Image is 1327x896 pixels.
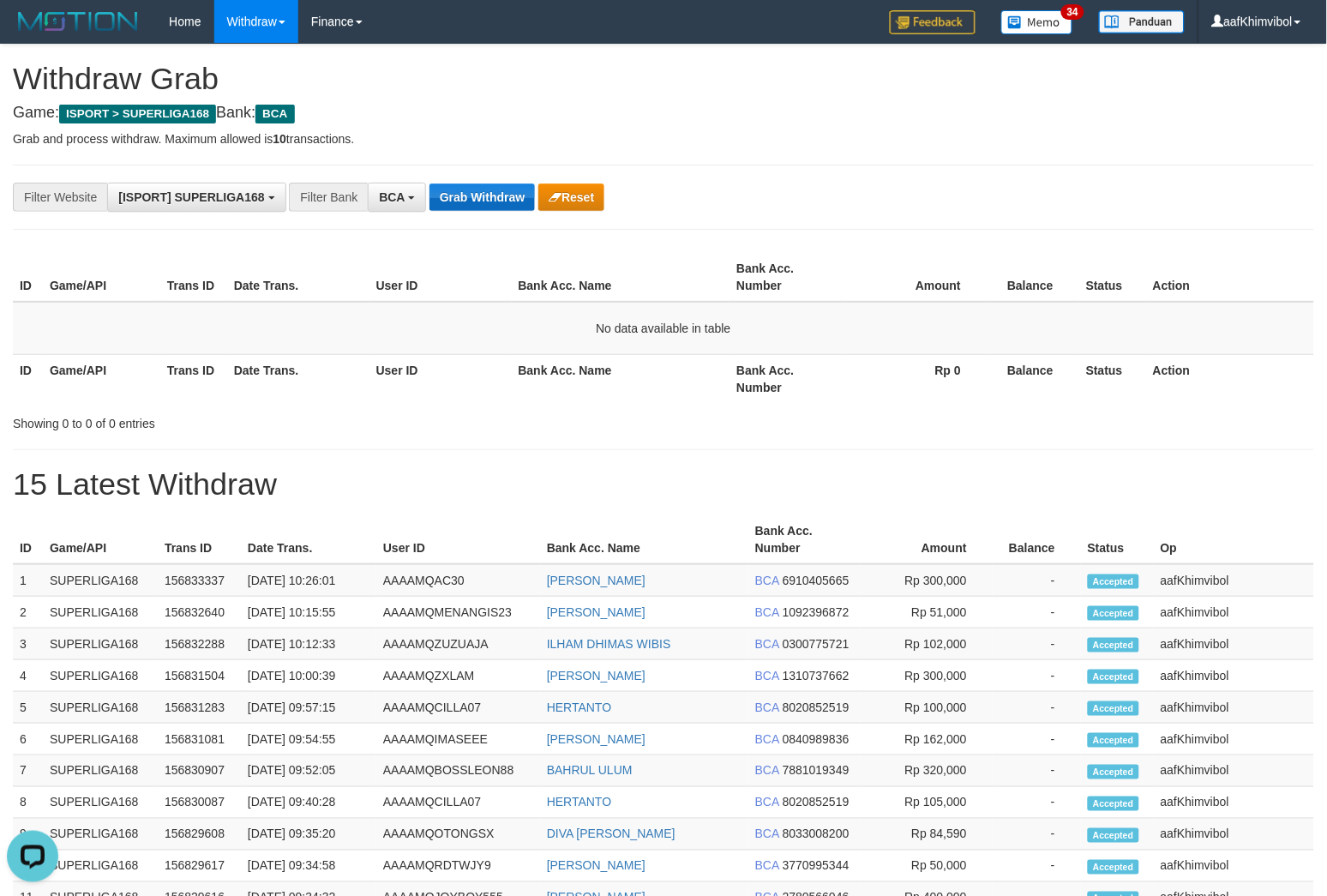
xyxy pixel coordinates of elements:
[13,9,143,34] img: MOTION_logo.png
[158,597,241,628] td: 156832640
[783,827,850,841] span: Copy 8033008200 to clipboard
[1088,670,1139,684] span: Accepted
[547,574,645,587] a: [PERSON_NAME]
[1146,354,1314,403] th: Action
[538,183,604,211] button: Reset
[241,660,376,692] td: [DATE] 10:00:39
[1079,253,1146,302] th: Status
[43,354,160,403] th: Game/API
[993,755,1081,787] td: -
[890,10,976,34] img: Feedback.jpg
[43,787,158,819] td: SUPERLIGA168
[730,253,847,302] th: Bank Acc. Number
[158,819,241,851] td: 156829608
[1088,828,1139,843] span: Accepted
[376,628,540,660] td: AAAAMQZUZUAJA
[13,302,1314,355] td: No data available in table
[993,724,1081,755] td: -
[783,605,850,619] span: Copy 1092396872 to clipboard
[43,819,158,851] td: SUPERLIGA168
[376,515,540,564] th: User ID
[1154,628,1314,660] td: aafKhimvibol
[783,796,850,809] span: Copy 8020852519 to clipboard
[547,827,676,841] a: DIVA [PERSON_NAME]
[1088,701,1139,716] span: Accepted
[547,605,645,619] a: [PERSON_NAME]
[783,701,850,714] span: Copy 8020852519 to clipboard
[993,787,1081,819] td: -
[43,851,158,882] td: SUPERLIGA168
[43,724,158,755] td: SUPERLIGA168
[755,605,779,619] span: BCA
[241,564,376,597] td: [DATE] 10:26:01
[241,515,376,564] th: Date Trans.
[376,851,540,882] td: AAAAMQRDTWJY9
[13,62,1314,96] h1: Withdraw Grab
[755,637,779,651] span: BCA
[783,637,850,651] span: Copy 0300775721 to clipboard
[241,851,376,882] td: [DATE] 09:34:58
[1088,765,1139,779] span: Accepted
[847,253,987,302] th: Amount
[13,692,43,724] td: 5
[1088,860,1139,875] span: Accepted
[512,253,730,302] th: Bank Acc. Name
[376,819,540,851] td: AAAAMQOTONGSX
[512,354,730,403] th: Bank Acc. Name
[158,628,241,660] td: 156832288
[43,564,158,597] td: SUPERLIGA168
[158,851,241,882] td: 156829617
[1154,755,1314,787] td: aafKhimvibol
[987,354,1079,403] th: Balance
[1154,724,1314,755] td: aafKhimvibol
[13,253,43,302] th: ID
[1154,851,1314,882] td: aafKhimvibol
[1154,515,1314,564] th: Op
[43,692,158,724] td: SUPERLIGA168
[7,7,58,58] button: Open LiveChat chat widget
[547,637,671,651] a: ILHAM DHIMAS WIBIS
[730,354,847,403] th: Bank Acc. Number
[376,755,540,787] td: AAAAMQBOSSLEON88
[255,105,294,123] span: BCA
[241,597,376,628] td: [DATE] 10:15:55
[783,669,850,683] span: Copy 1310737662 to clipboard
[13,564,43,597] td: 1
[755,574,779,587] span: BCA
[158,787,241,819] td: 156830087
[993,515,1081,564] th: Balance
[993,628,1081,660] td: -
[376,660,540,692] td: AAAAMQZXLAM
[783,574,850,587] span: Copy 6910405665 to clipboard
[1154,819,1314,851] td: aafKhimvibol
[59,105,216,123] span: ISPORT > SUPERLIGA168
[13,628,43,660] td: 3
[1154,692,1314,724] td: aafKhimvibol
[547,701,611,714] a: HERTANTO
[860,692,993,724] td: Rp 100,000
[429,183,535,211] button: Grab Withdraw
[860,819,993,851] td: Rp 84,590
[847,354,987,403] th: Rp 0
[783,764,850,778] span: Copy 7881019349 to clipboard
[860,597,993,628] td: Rp 51,000
[241,692,376,724] td: [DATE] 09:57:15
[13,183,107,212] div: Filter Website
[43,253,160,302] th: Game/API
[547,669,645,683] a: [PERSON_NAME]
[993,564,1081,597] td: -
[227,253,369,302] th: Date Trans.
[158,724,241,755] td: 156831081
[1088,797,1139,811] span: Accepted
[755,669,779,683] span: BCA
[1061,4,1084,20] span: 34
[860,851,993,882] td: Rp 50,000
[860,724,993,755] td: Rp 162,000
[755,732,779,746] span: BCA
[1154,787,1314,819] td: aafKhimvibol
[993,851,1081,882] td: -
[13,515,43,564] th: ID
[43,597,158,628] td: SUPERLIGA168
[241,755,376,787] td: [DATE] 09:52:05
[1088,606,1139,621] span: Accepted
